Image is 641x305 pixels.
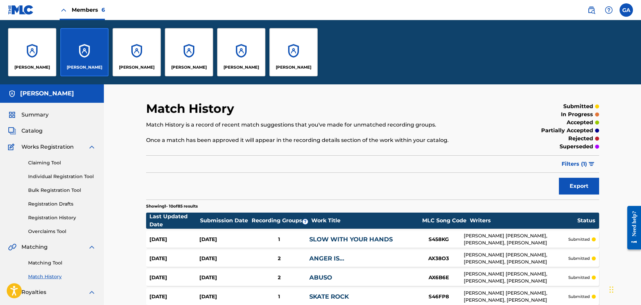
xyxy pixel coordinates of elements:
a: SKATE ROCK [309,293,349,300]
p: submitted [568,294,590,300]
p: Phil Vazquez [276,64,311,70]
p: Fernando Sierra [14,64,50,70]
span: Catalog [21,127,43,135]
a: Accounts[PERSON_NAME] [165,28,213,76]
a: Accounts[PERSON_NAME] [60,28,109,76]
p: Match History is a record of recent match suggestions that you've made for unmatched recording gr... [146,121,495,129]
a: SummarySummary [8,111,49,119]
span: Members [72,6,105,14]
p: accepted [567,119,593,127]
div: AX38O3 [413,255,464,262]
div: User Menu [620,3,633,17]
span: Filters ( 1 ) [562,160,587,168]
div: Work Title [311,217,419,225]
img: MLC Logo [8,5,34,15]
img: Works Registration [8,143,17,151]
a: Public Search [585,3,598,17]
div: [DATE] [199,293,249,301]
p: Showing 1 - 10 of 85 results [146,203,198,209]
button: Export [559,178,599,195]
div: [DATE] [199,274,249,282]
iframe: Resource Center [622,201,641,254]
a: Matching Tool [28,259,96,266]
img: Summary [8,111,16,119]
p: superseded [560,143,593,151]
a: CatalogCatalog [8,127,43,135]
div: MLC Song Code [419,217,469,225]
button: Filters (1) [558,156,599,172]
div: 1 [249,236,309,243]
p: rejected [568,135,593,143]
span: ? [303,219,308,224]
div: [DATE] [149,255,199,262]
a: Claiming Tool [28,159,96,166]
div: [PERSON_NAME] [PERSON_NAME], [PERSON_NAME], [PERSON_NAME] [464,251,568,265]
h2: Match History [146,101,238,116]
img: Accounts [8,90,16,98]
p: in progress [561,110,593,119]
span: Matching [21,243,48,251]
div: [PERSON_NAME] [PERSON_NAME], [PERSON_NAME], [PERSON_NAME] [464,290,568,304]
a: Registration History [28,214,96,221]
span: Works Registration [21,143,74,151]
div: 2 [249,274,309,282]
a: Accounts[PERSON_NAME] [217,28,265,76]
a: Match History [28,273,96,280]
span: 6 [102,7,105,13]
img: Close [60,6,68,14]
img: Matching [8,243,16,251]
p: submitted [563,102,593,110]
img: filter [589,162,594,166]
span: Royalties [21,288,46,296]
div: [PERSON_NAME] [PERSON_NAME], [PERSON_NAME], [PERSON_NAME] [464,232,568,246]
p: submitted [568,255,590,261]
div: [DATE] [149,293,199,301]
a: Accounts[PERSON_NAME] [113,28,161,76]
div: Help [602,3,616,17]
div: [DATE] [149,236,199,243]
div: AX6B6E [413,274,464,282]
p: Gary Agis [67,64,102,70]
span: Summary [21,111,49,119]
p: submitted [568,236,590,242]
div: [DATE] [199,255,249,262]
a: Registration Drafts [28,201,96,208]
div: Writers [470,217,577,225]
img: help [605,6,613,14]
div: S458KG [413,236,464,243]
p: Gary Muttley [119,64,154,70]
div: Recording Groups [251,217,311,225]
p: submitted [568,275,590,281]
img: expand [88,243,96,251]
p: Martin Gonzalez [223,64,259,70]
a: ABUSO [309,274,332,281]
div: [PERSON_NAME] [PERSON_NAME], [PERSON_NAME], [PERSON_NAME] [464,271,568,285]
a: Individual Registration Tool [28,173,96,180]
p: Once a match has been approved it will appear in the recording details section of the work within... [146,136,495,144]
p: partially accepted [541,127,593,135]
div: [DATE] [149,274,199,282]
div: S46FP8 [413,293,464,301]
div: Drag [610,280,614,300]
div: 2 [249,255,309,262]
img: expand [88,288,96,296]
a: Overclaims Tool [28,228,96,235]
a: Bulk Registration Tool [28,187,96,194]
div: Status [577,217,595,225]
a: ANGER IS… [309,255,344,262]
a: Accounts[PERSON_NAME] [8,28,56,76]
div: [DATE] [199,236,249,243]
div: 1 [249,293,309,301]
p: Jason Vazquez [171,64,207,70]
div: Submission Date [200,217,250,225]
div: Last Updated Date [149,213,200,229]
iframe: Chat Widget [607,273,641,305]
img: Catalog [8,127,16,135]
a: SLOW WITH YOUR HANDS [309,236,393,243]
img: search [587,6,595,14]
a: Accounts[PERSON_NAME] [269,28,318,76]
img: expand [88,143,96,151]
